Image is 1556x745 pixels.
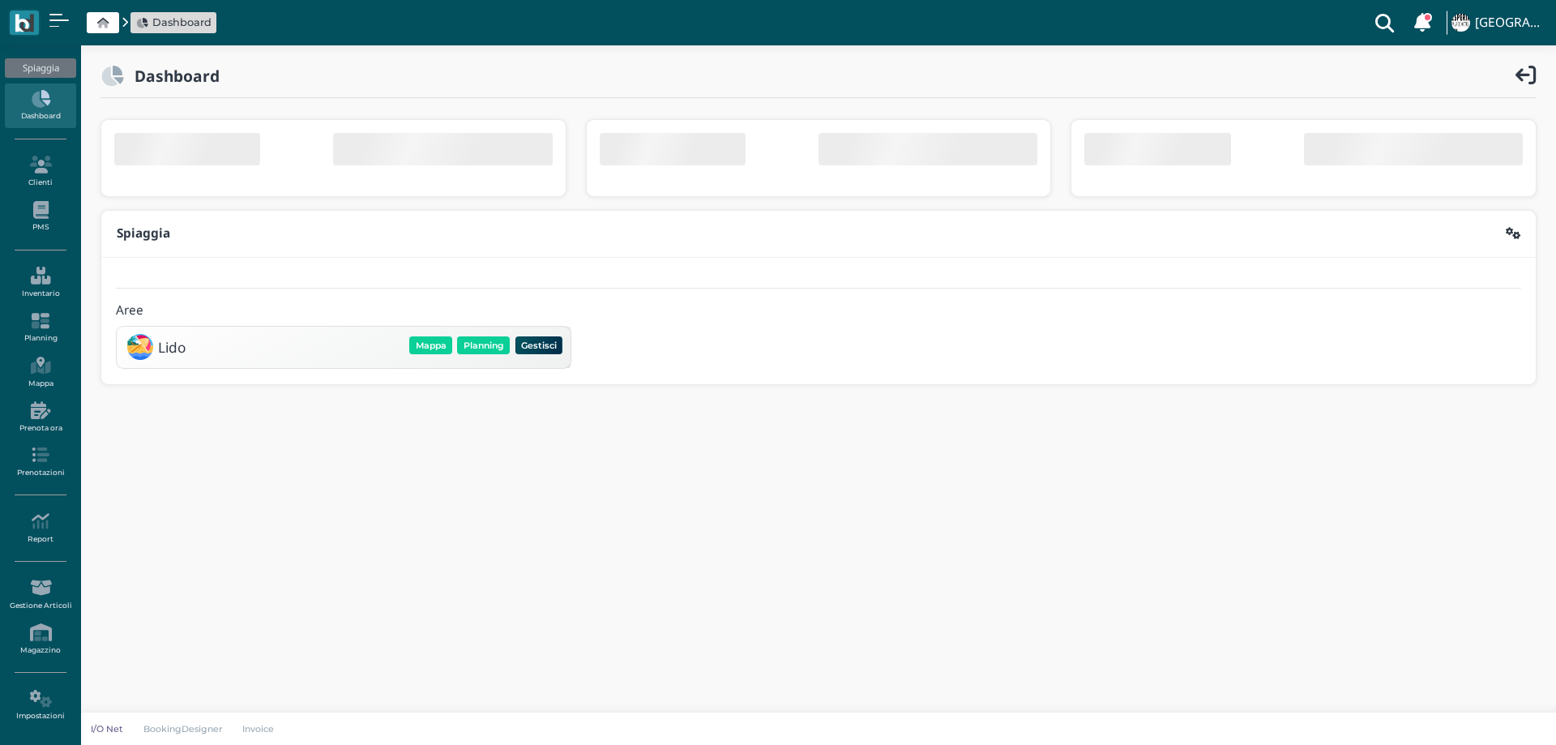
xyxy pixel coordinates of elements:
[5,58,75,78] div: Spiaggia
[152,15,212,30] span: Dashboard
[5,83,75,128] a: Dashboard
[158,340,186,355] h3: Lido
[5,195,75,239] a: PMS
[5,260,75,305] a: Inventario
[1451,14,1469,32] img: ...
[5,149,75,194] a: Clienti
[5,395,75,439] a: Prenota ora
[124,67,220,84] h2: Dashboard
[116,304,143,318] h4: Aree
[5,350,75,395] a: Mappa
[15,14,33,32] img: logo
[457,336,510,354] button: Planning
[1441,695,1542,731] iframe: Help widget launcher
[117,225,170,242] b: Spiaggia
[136,15,212,30] a: Dashboard
[1449,3,1546,42] a: ... [GEOGRAPHIC_DATA]
[409,336,452,354] button: Mappa
[1475,16,1546,30] h4: [GEOGRAPHIC_DATA]
[5,306,75,350] a: Planning
[515,336,563,354] button: Gestisci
